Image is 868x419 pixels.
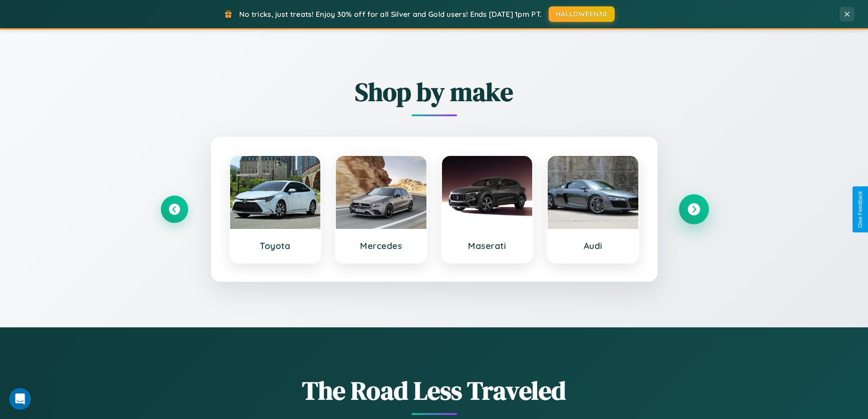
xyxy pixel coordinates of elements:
iframe: Intercom live chat [9,388,31,410]
div: Give Feedback [857,191,863,228]
h2: Shop by make [161,74,708,109]
h3: Audi [557,240,629,251]
span: No tricks, just treats! Enjoy 30% off for all Silver and Gold users! Ends [DATE] 1pm PT. [239,10,542,19]
h3: Mercedes [345,240,417,251]
h3: Toyota [239,240,312,251]
h1: The Road Less Traveled [161,373,708,408]
button: HALLOWEEN30 [549,6,615,22]
h3: Maserati [451,240,524,251]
